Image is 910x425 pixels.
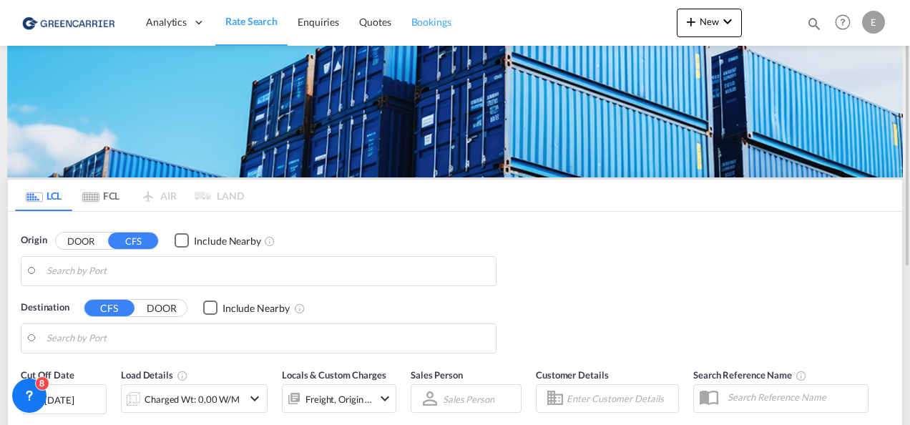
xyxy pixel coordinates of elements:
[831,10,855,34] span: Help
[21,369,74,381] span: Cut Off Date
[831,10,862,36] div: Help
[862,11,885,34] div: E
[108,233,158,249] button: CFS
[441,389,496,409] md-select: Sales Person
[677,9,742,37] button: icon-plus 400-fgNewicon-chevron-down
[719,13,736,30] md-icon: icon-chevron-down
[72,180,129,211] md-tab-item: FCL
[137,300,187,316] button: DOOR
[264,235,275,247] md-icon: Unchecked: Ignores neighbouring ports when fetching rates.Checked : Includes neighbouring ports w...
[806,16,822,37] div: icon-magnify
[47,260,489,282] input: Search by Port
[194,234,261,248] div: Include Nearby
[47,328,489,349] input: Search by Port
[282,384,396,413] div: Freight Origin Destinationicon-chevron-down
[693,369,807,381] span: Search Reference Name
[411,16,451,28] span: Bookings
[282,369,386,381] span: Locals & Custom Charges
[222,301,290,316] div: Include Nearby
[21,301,69,315] span: Destination
[305,389,373,409] div: Freight Origin Destination
[298,16,339,28] span: Enquiries
[225,15,278,27] span: Rate Search
[682,16,736,27] span: New
[682,13,700,30] md-icon: icon-plus 400-fg
[177,370,188,381] md-icon: Chargeable Weight
[21,384,107,414] div: [DATE]
[359,16,391,28] span: Quotes
[15,180,244,211] md-pagination-wrapper: Use the left and right arrow keys to navigate between tabs
[145,389,240,409] div: Charged Wt: 0,00 W/M
[796,370,807,381] md-icon: Your search will be saved by the below given name
[536,369,608,381] span: Customer Details
[294,303,305,314] md-icon: Unchecked: Ignores neighbouring ports when fetching rates.Checked : Includes neighbouring ports w...
[806,16,822,31] md-icon: icon-magnify
[246,390,263,407] md-icon: icon-chevron-down
[21,233,47,248] span: Origin
[121,369,188,381] span: Load Details
[15,180,72,211] md-tab-item: LCL
[376,390,393,407] md-icon: icon-chevron-down
[56,233,106,249] button: DOOR
[203,301,290,316] md-checkbox: Checkbox No Ink
[720,386,868,408] input: Search Reference Name
[84,300,134,316] button: CFS
[567,388,674,409] input: Enter Customer Details
[21,6,118,39] img: 1378a7308afe11ef83610d9e779c6b34.png
[411,369,463,381] span: Sales Person
[7,46,903,177] img: GreenCarrierFCL_LCL.png
[44,394,74,406] div: [DATE]
[146,15,187,29] span: Analytics
[175,233,261,248] md-checkbox: Checkbox No Ink
[121,384,268,413] div: Charged Wt: 0,00 W/Micon-chevron-down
